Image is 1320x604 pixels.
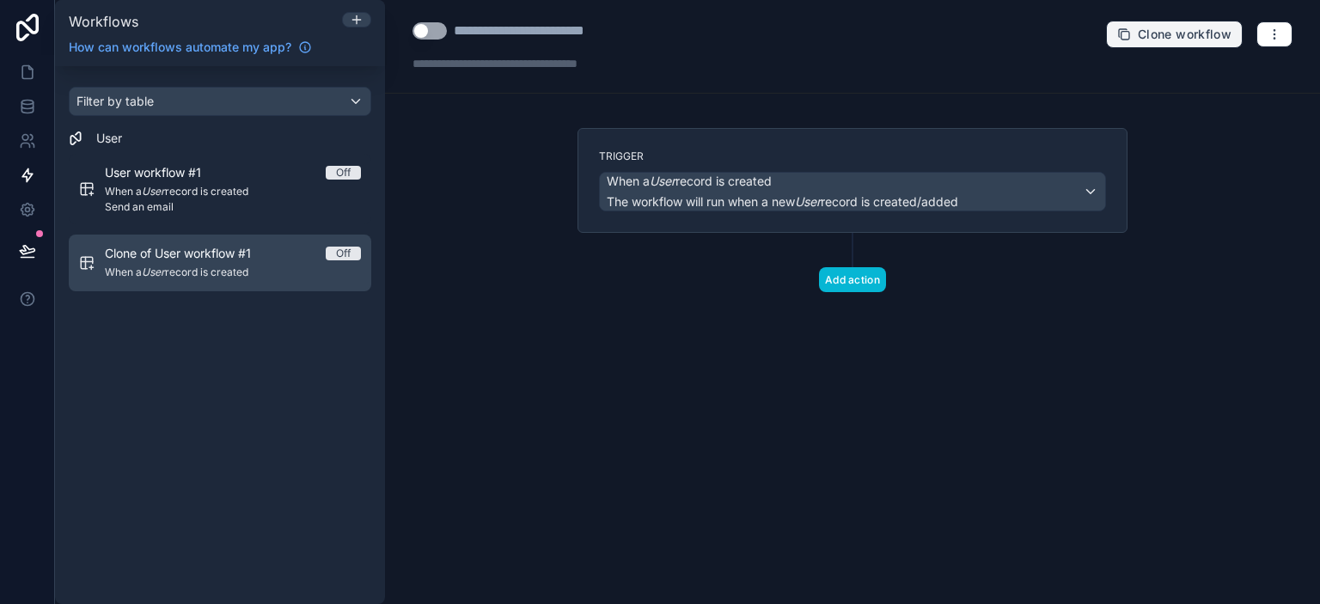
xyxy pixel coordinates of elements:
span: Workflows [69,13,138,30]
span: When a record is created [607,173,772,190]
button: When aUserrecord is createdThe workflow will run when a newUserrecord is created/added [599,172,1106,211]
label: Trigger [599,149,1106,163]
em: User [650,174,675,188]
em: User [795,194,821,209]
span: The workflow will run when a new record is created/added [607,194,958,209]
a: How can workflows automate my app? [62,39,319,56]
button: Clone workflow [1106,21,1243,48]
span: Clone workflow [1138,27,1231,42]
button: Add action [819,267,886,292]
span: How can workflows automate my app? [69,39,291,56]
